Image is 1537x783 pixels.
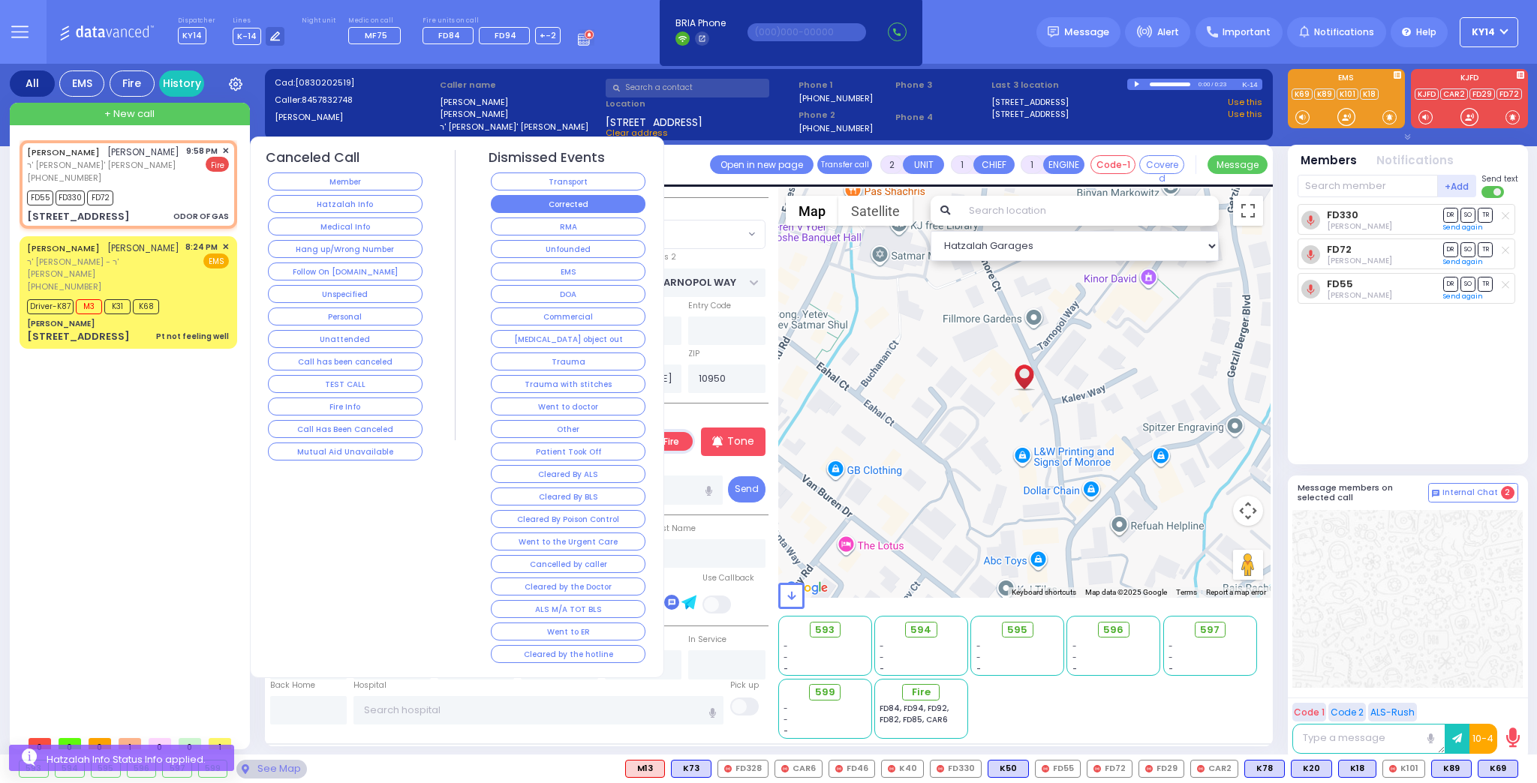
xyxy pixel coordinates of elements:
button: Call Has Been Canceled [268,420,423,438]
button: Covered [1139,155,1184,174]
label: Fire units on call [423,16,561,25]
label: Last 3 location [991,79,1127,91]
a: KJFD [1415,88,1439,100]
span: SO [1460,208,1475,222]
span: [STREET_ADDRESS] [606,115,702,127]
div: K69 [1478,760,1518,778]
label: Fire [651,432,693,451]
div: K101 [1382,760,1425,778]
span: Phone 3 [895,79,987,91]
span: Important [1223,25,1271,39]
div: EMS [59,70,104,97]
span: FD55 [27,190,53,205]
span: - [880,652,884,663]
div: ALS [625,760,665,778]
div: K-14 [1242,79,1262,90]
h5: Message members on selected call [1298,483,1428,502]
span: FD94 [495,29,516,41]
button: Code 2 [1328,703,1366,721]
div: K73 [671,760,711,778]
input: Search location [959,196,1219,226]
button: Code-1 [1090,155,1135,174]
div: K78 [1244,760,1285,778]
span: Phone 2 [799,109,890,121]
h4: Dismissed Events [489,150,605,166]
label: [PERSON_NAME] [440,108,600,121]
button: Corrected [491,195,645,213]
span: +-2 [540,29,556,41]
span: - [976,652,981,663]
span: 1 [119,738,141,749]
span: K-14 [233,28,261,45]
label: Back Home [270,679,315,691]
span: DR [1443,242,1458,256]
a: [PERSON_NAME] [27,146,100,158]
span: 595 [1007,622,1027,637]
span: - [784,714,788,725]
div: CAR6 [775,760,823,778]
span: - [976,663,981,674]
div: BLS [1478,760,1518,778]
button: Cleared by the Doctor [491,577,645,595]
span: SECTION 3 [606,220,744,247]
span: 0 [149,738,171,749]
span: 593 [815,622,835,637]
button: Trauma with stitches [491,375,645,393]
button: EMS [491,262,645,280]
div: SHMIEL MORDCHE TYRNAUER [1011,348,1037,393]
button: Unattended [268,330,423,348]
span: 0 [29,738,51,749]
span: - [1169,663,1173,674]
a: Send again [1443,223,1483,232]
button: ALS-Rush [1368,703,1417,721]
div: FD29 [1138,760,1184,778]
button: Show satellite imagery [838,196,913,226]
span: 2 [1501,486,1514,499]
button: Unfounded [491,240,645,258]
span: - [784,703,788,714]
a: Send again [1443,292,1483,301]
label: Caller: [275,94,435,106]
label: KJFD [1411,74,1528,85]
span: FD72 [87,190,113,205]
a: History [159,70,204,97]
span: - [784,725,788,736]
span: FD84 [438,29,460,41]
a: FD72 [1496,88,1522,100]
button: Call has been canceled [268,352,423,370]
label: EMS [1288,74,1405,85]
span: Message [1064,25,1109,40]
a: K101 [1337,88,1358,100]
button: Commercial [491,307,645,325]
div: Fire [110,70,155,97]
label: ZIP [688,348,699,360]
button: ALS M/A TOT BLS [491,600,645,618]
span: [PHONE_NUMBER] [27,172,101,184]
button: Trauma [491,352,645,370]
a: Open this area in Google Maps (opens a new window) [782,578,832,598]
span: SO [1460,277,1475,291]
a: FD55 [1327,278,1353,289]
img: red-radio-icon.svg [1197,765,1205,772]
div: All [10,70,55,97]
span: - [880,640,884,652]
div: M13 [625,760,665,778]
a: [PERSON_NAME] [27,242,100,254]
span: - [1169,640,1173,652]
label: P Last Name [646,523,696,535]
img: red-radio-icon.svg [781,765,789,772]
button: ENGINE [1043,155,1084,174]
label: Medic on call [348,16,405,25]
span: KY14 [1472,25,1495,39]
img: red-radio-icon.svg [937,765,944,772]
button: Other [491,420,645,438]
p: Tone [727,433,754,449]
label: Entry Code [688,300,731,312]
input: Search hospital [353,696,723,724]
div: See map [236,760,307,778]
div: K40 [881,760,924,778]
img: red-radio-icon.svg [724,765,732,772]
div: BLS [1431,760,1472,778]
button: RMA [491,217,645,235]
div: 0:00 [1198,76,1211,93]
